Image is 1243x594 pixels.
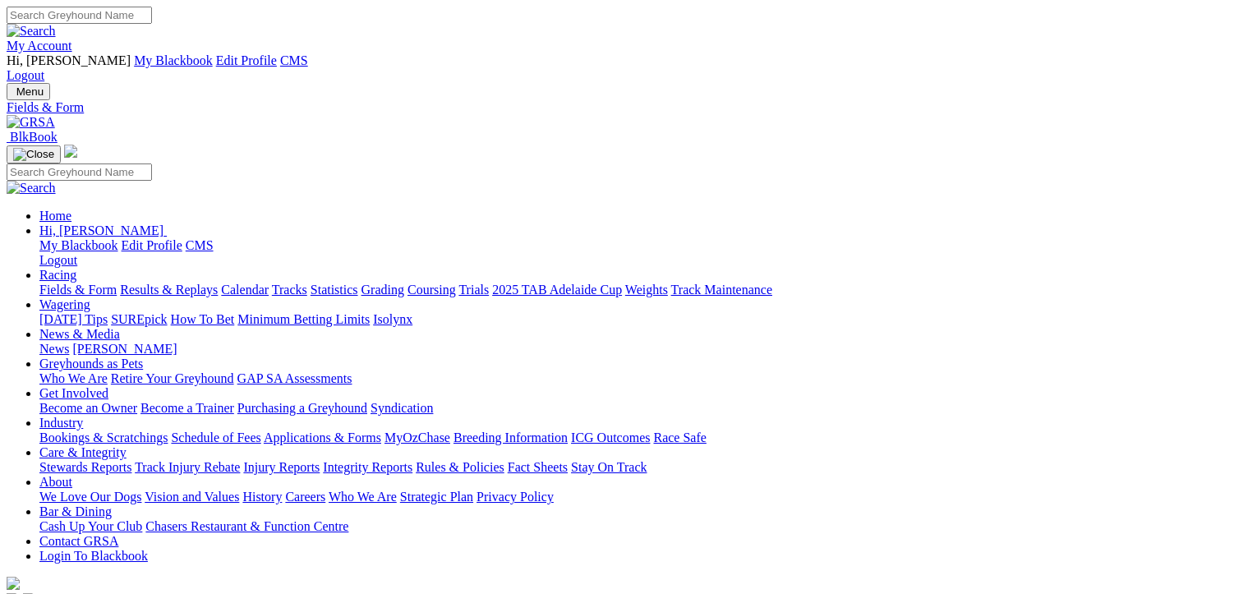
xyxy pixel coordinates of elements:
[111,312,167,326] a: SUREpick
[39,223,167,237] a: Hi, [PERSON_NAME]
[285,490,325,504] a: Careers
[39,460,1236,475] div: Care & Integrity
[264,431,381,444] a: Applications & Forms
[145,519,348,533] a: Chasers Restaurant & Function Centre
[16,85,44,98] span: Menu
[39,490,141,504] a: We Love Our Dogs
[7,83,50,100] button: Toggle navigation
[39,475,72,489] a: About
[7,53,131,67] span: Hi, [PERSON_NAME]
[280,53,308,67] a: CMS
[7,24,56,39] img: Search
[39,209,71,223] a: Home
[39,283,117,297] a: Fields & Form
[242,490,282,504] a: History
[39,238,118,252] a: My Blackbook
[7,53,1236,83] div: My Account
[243,460,320,474] a: Injury Reports
[7,130,58,144] a: BlkBook
[416,460,504,474] a: Rules & Policies
[39,342,1236,357] div: News & Media
[311,283,358,297] a: Statistics
[39,268,76,282] a: Racing
[120,283,218,297] a: Results & Replays
[122,238,182,252] a: Edit Profile
[7,39,72,53] a: My Account
[571,431,650,444] a: ICG Outcomes
[186,238,214,252] a: CMS
[7,145,61,163] button: Toggle navigation
[135,460,240,474] a: Track Injury Rebate
[272,283,307,297] a: Tracks
[458,283,489,297] a: Trials
[39,371,1236,386] div: Greyhounds as Pets
[371,401,433,415] a: Syndication
[384,431,450,444] a: MyOzChase
[653,431,706,444] a: Race Safe
[39,460,131,474] a: Stewards Reports
[237,312,370,326] a: Minimum Betting Limits
[671,283,772,297] a: Track Maintenance
[39,386,108,400] a: Get Involved
[39,504,112,518] a: Bar & Dining
[64,145,77,158] img: logo-grsa-white.png
[111,371,234,385] a: Retire Your Greyhound
[216,53,277,67] a: Edit Profile
[39,549,148,563] a: Login To Blackbook
[72,342,177,356] a: [PERSON_NAME]
[39,223,163,237] span: Hi, [PERSON_NAME]
[237,371,352,385] a: GAP SA Assessments
[7,163,152,181] input: Search
[39,519,1236,534] div: Bar & Dining
[39,342,69,356] a: News
[7,100,1236,115] a: Fields & Form
[39,357,143,371] a: Greyhounds as Pets
[400,490,473,504] a: Strategic Plan
[361,283,404,297] a: Grading
[323,460,412,474] a: Integrity Reports
[39,283,1236,297] div: Racing
[39,327,120,341] a: News & Media
[407,283,456,297] a: Coursing
[39,253,77,267] a: Logout
[508,460,568,474] a: Fact Sheets
[13,148,54,161] img: Close
[145,490,239,504] a: Vision and Values
[39,371,108,385] a: Who We Are
[39,445,127,459] a: Care & Integrity
[39,238,1236,268] div: Hi, [PERSON_NAME]
[492,283,622,297] a: 2025 TAB Adelaide Cup
[39,431,168,444] a: Bookings & Scratchings
[134,53,213,67] a: My Blackbook
[39,534,118,548] a: Contact GRSA
[39,490,1236,504] div: About
[171,312,235,326] a: How To Bet
[373,312,412,326] a: Isolynx
[140,401,234,415] a: Become a Trainer
[237,401,367,415] a: Purchasing a Greyhound
[39,431,1236,445] div: Industry
[7,181,56,196] img: Search
[39,312,108,326] a: [DATE] Tips
[39,519,142,533] a: Cash Up Your Club
[10,130,58,144] span: BlkBook
[7,68,44,82] a: Logout
[39,297,90,311] a: Wagering
[625,283,668,297] a: Weights
[7,115,55,130] img: GRSA
[39,312,1236,327] div: Wagering
[476,490,554,504] a: Privacy Policy
[221,283,269,297] a: Calendar
[7,7,152,24] input: Search
[453,431,568,444] a: Breeding Information
[171,431,260,444] a: Schedule of Fees
[7,577,20,590] img: logo-grsa-white.png
[39,416,83,430] a: Industry
[39,401,1236,416] div: Get Involved
[39,401,137,415] a: Become an Owner
[329,490,397,504] a: Who We Are
[571,460,647,474] a: Stay On Track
